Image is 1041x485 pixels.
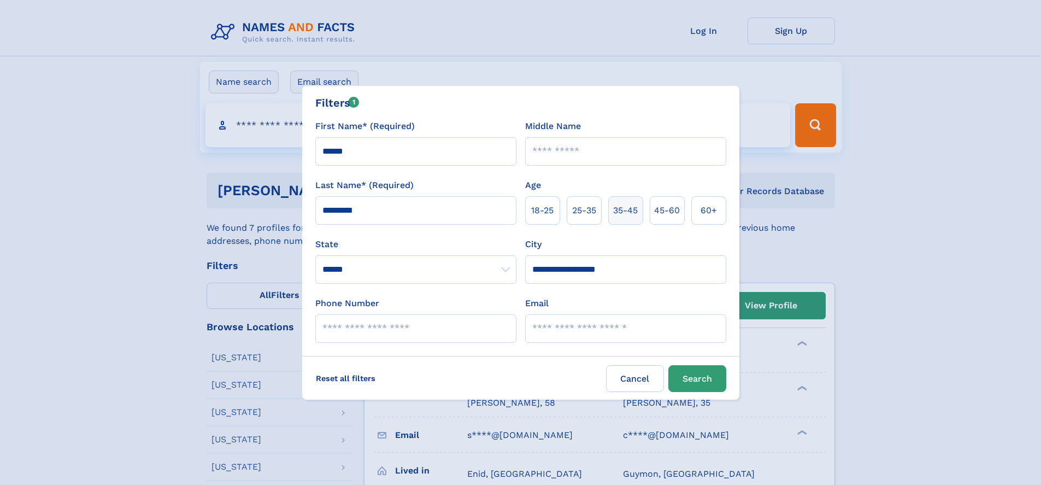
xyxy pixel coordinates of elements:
[654,204,680,217] span: 45‑60
[525,120,581,133] label: Middle Name
[613,204,638,217] span: 35‑45
[701,204,717,217] span: 60+
[606,365,664,392] label: Cancel
[668,365,726,392] button: Search
[315,179,414,192] label: Last Name* (Required)
[315,297,379,310] label: Phone Number
[315,238,516,251] label: State
[309,365,383,391] label: Reset all filters
[315,95,360,111] div: Filters
[525,179,541,192] label: Age
[525,238,542,251] label: City
[525,297,549,310] label: Email
[315,120,415,133] label: First Name* (Required)
[531,204,554,217] span: 18‑25
[572,204,596,217] span: 25‑35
